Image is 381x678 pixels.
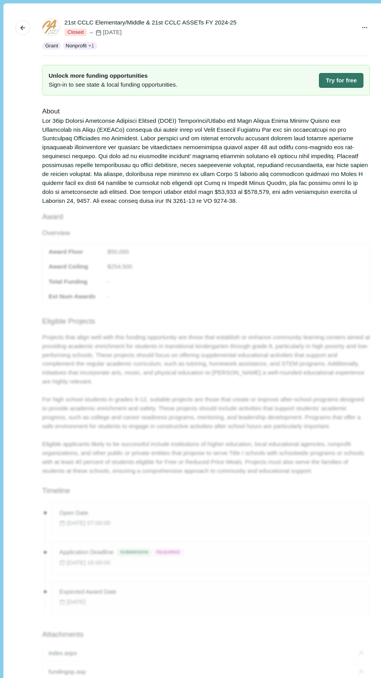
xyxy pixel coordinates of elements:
[81,38,86,45] span: + 1
[44,65,163,73] span: Unlock more funding opportunities
[59,26,79,33] span: Closed
[41,38,53,45] p: Grant
[38,97,339,107] div: About
[60,38,80,45] p: Nonprofit
[44,73,163,82] span: Sign-in to see state & local funding opportunities.
[268,648,322,661] button: Check Eligibility
[38,106,339,188] div: Lor 36ip Dolorsi Ametconse Adipisci Elitsed (DOEI) Temporinci/Utlabo etd Magn Aliqua Enima Minimv...
[59,17,217,25] div: 21st CCLC Elementary/Middle & 21st CCLC ASSETs FY 2024-25
[81,26,112,34] div: [DATE]
[292,67,333,80] button: Try for free
[39,17,54,33] img: ca.gov.png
